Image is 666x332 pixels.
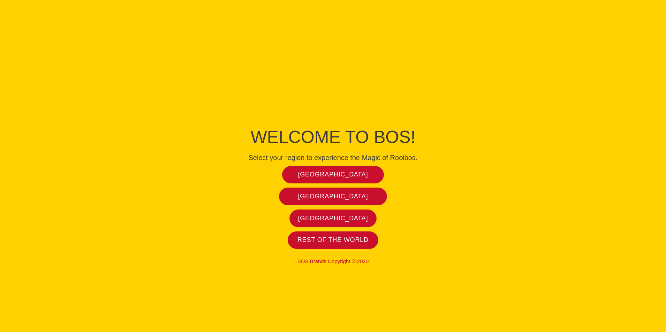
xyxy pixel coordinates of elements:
span: Rest of the world [297,236,369,244]
span: [GEOGRAPHIC_DATA] [298,192,368,200]
p: BOS Brands Copyright © 2020 [176,258,490,264]
span: [GEOGRAPHIC_DATA] [298,214,368,222]
span: [GEOGRAPHIC_DATA] [298,171,368,179]
h4: Select your region to experience the Magic of Rooibos. [176,153,490,162]
a: [GEOGRAPHIC_DATA] [289,210,377,227]
a: [GEOGRAPHIC_DATA] [282,166,384,184]
img: Bos Brands [307,65,359,117]
a: Rest of the world [288,231,378,249]
h1: Welcome to BOS! [176,125,490,149]
a: [GEOGRAPHIC_DATA] [279,188,387,205]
